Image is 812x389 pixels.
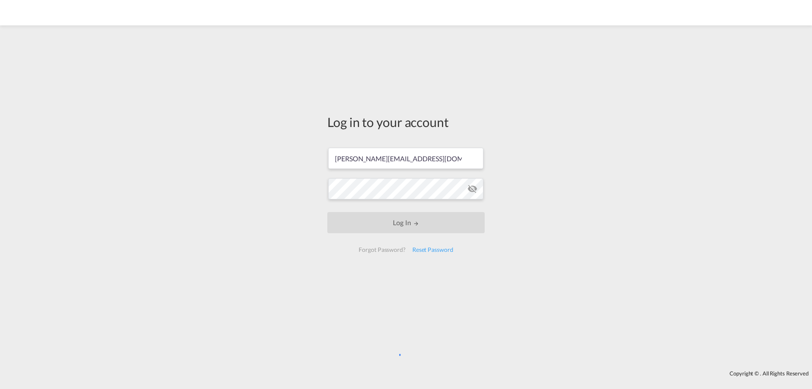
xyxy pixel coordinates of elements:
[355,242,409,257] div: Forgot Password?
[327,113,485,131] div: Log in to your account
[327,212,485,233] button: LOGIN
[467,184,477,194] md-icon: icon-eye-off
[328,148,483,169] input: Enter email/phone number
[409,242,457,257] div: Reset Password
